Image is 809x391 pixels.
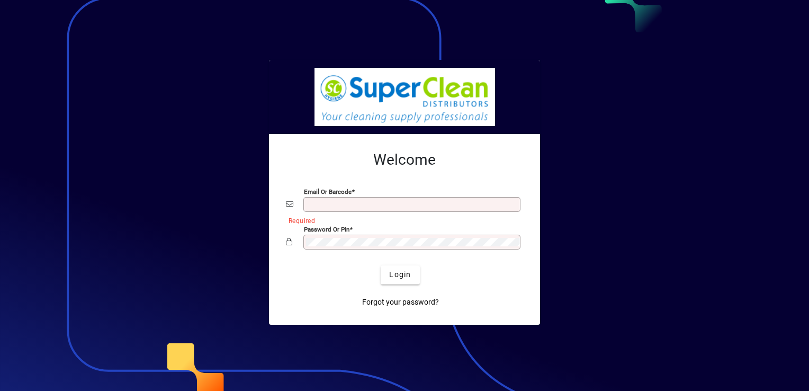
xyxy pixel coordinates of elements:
button: Login [381,265,419,285]
span: Login [389,269,411,280]
h2: Welcome [286,151,523,169]
mat-label: Email or Barcode [304,188,352,195]
a: Forgot your password? [358,293,443,312]
mat-label: Password or Pin [304,225,349,233]
span: Forgot your password? [362,297,439,308]
mat-error: Required [289,215,515,226]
